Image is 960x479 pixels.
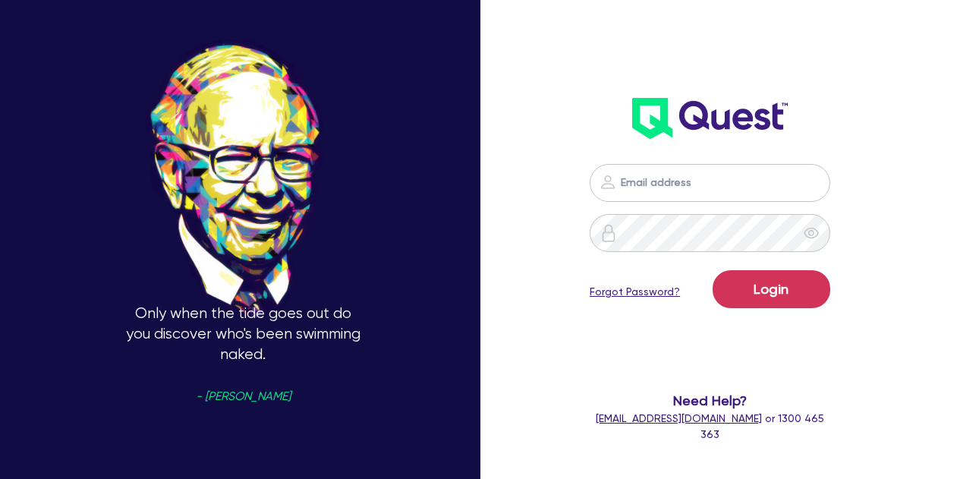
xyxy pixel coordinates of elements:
img: icon-password [599,173,617,191]
input: Email address [590,164,829,202]
span: or 1300 465 363 [596,412,824,440]
span: Need Help? [590,390,829,411]
span: - [PERSON_NAME] [196,391,291,402]
a: Forgot Password? [590,284,680,300]
span: eye [804,225,819,241]
a: [EMAIL_ADDRESS][DOMAIN_NAME] [596,412,762,424]
img: wH2k97JdezQIQAAAABJRU5ErkJggg== [632,98,788,139]
img: icon-password [600,224,618,242]
button: Login [713,270,830,308]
